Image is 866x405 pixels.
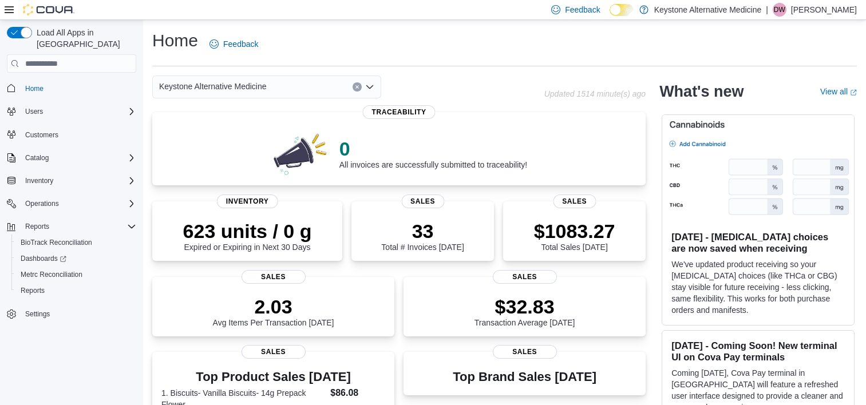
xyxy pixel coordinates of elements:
button: Clear input [353,82,362,92]
h1: Home [152,29,198,52]
h3: Top Product Sales [DATE] [161,370,385,384]
span: Catalog [21,151,136,165]
p: | [766,3,768,17]
span: Load All Apps in [GEOGRAPHIC_DATA] [32,27,136,50]
span: Metrc Reconciliation [21,270,82,279]
span: Sales [493,345,557,359]
span: Settings [25,309,50,319]
a: Metrc Reconciliation [16,268,87,281]
a: Customers [21,128,63,142]
button: Users [21,105,48,118]
span: Sales [242,345,306,359]
p: $1083.27 [534,220,615,243]
button: Reports [11,283,141,299]
div: Total # Invoices [DATE] [381,220,464,252]
button: BioTrack Reconciliation [11,235,141,251]
span: Catalog [25,153,49,162]
span: Sales [493,270,557,284]
button: Users [2,104,141,120]
span: Home [21,81,136,95]
span: Operations [21,197,136,211]
p: Keystone Alternative Medicine [654,3,762,17]
span: Reports [21,220,136,233]
button: Reports [2,219,141,235]
button: Operations [21,197,64,211]
a: Settings [21,307,54,321]
span: Customers [21,128,136,142]
button: Settings [2,305,141,322]
div: All invoices are successfully submitted to traceability! [339,137,527,169]
p: 33 [381,220,464,243]
div: Expired or Expiring in Next 30 Days [183,220,312,252]
input: Dark Mode [610,4,634,16]
a: Reports [16,284,49,297]
span: Reports [21,286,45,295]
span: Reports [25,222,49,231]
span: Feedback [565,4,600,15]
span: Keystone Alternative Medicine [159,80,267,93]
p: We've updated product receiving so your [MEDICAL_DATA] choices (like THCa or CBG) stay visible fo... [671,259,845,316]
h2: What's new [659,82,744,101]
span: Home [25,84,44,93]
span: Reports [16,284,136,297]
span: BioTrack Reconciliation [21,238,92,247]
span: Feedback [223,38,258,50]
h3: Top Brand Sales [DATE] [453,370,596,384]
span: Traceability [363,105,436,119]
span: Users [25,107,43,116]
span: Inventory [21,174,136,188]
span: Sales [553,194,596,208]
span: BioTrack Reconciliation [16,236,136,249]
button: Customers [2,126,141,143]
a: BioTrack Reconciliation [16,236,97,249]
div: Douglas Winn [773,3,786,17]
span: Dashboards [16,252,136,265]
span: Sales [401,194,444,208]
a: Dashboards [11,251,141,267]
a: Feedback [205,33,263,55]
p: 0 [339,137,527,160]
button: Open list of options [365,82,374,92]
a: Home [21,82,48,96]
span: DW [774,3,785,17]
button: Home [2,80,141,96]
p: 623 units / 0 g [183,220,312,243]
span: Dashboards [21,254,66,263]
a: View allExternal link [820,87,857,96]
h3: [DATE] - [MEDICAL_DATA] choices are now saved when receiving [671,231,845,254]
span: Settings [21,307,136,321]
img: 0 [271,130,330,176]
h3: [DATE] - Coming Soon! New terminal UI on Cova Pay terminals [671,340,845,363]
a: Dashboards [16,252,71,265]
nav: Complex example [7,75,136,352]
div: Total Sales [DATE] [534,220,615,252]
button: Catalog [21,151,53,165]
button: Inventory [2,173,141,189]
button: Operations [2,196,141,212]
span: Sales [242,270,306,284]
span: Customers [25,130,58,140]
img: Cova [23,4,74,15]
span: Inventory [25,176,53,185]
p: Updated 1514 minute(s) ago [544,89,646,98]
span: Operations [25,199,59,208]
span: Inventory [217,194,278,208]
button: Metrc Reconciliation [11,267,141,283]
span: Metrc Reconciliation [16,268,136,281]
p: 2.03 [213,295,334,318]
button: Catalog [2,150,141,166]
svg: External link [850,89,857,96]
span: Users [21,105,136,118]
div: Transaction Average [DATE] [474,295,575,327]
p: [PERSON_NAME] [791,3,857,17]
dd: $86.08 [330,386,385,400]
button: Reports [21,220,54,233]
div: Avg Items Per Transaction [DATE] [213,295,334,327]
p: $32.83 [474,295,575,318]
button: Inventory [21,174,58,188]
